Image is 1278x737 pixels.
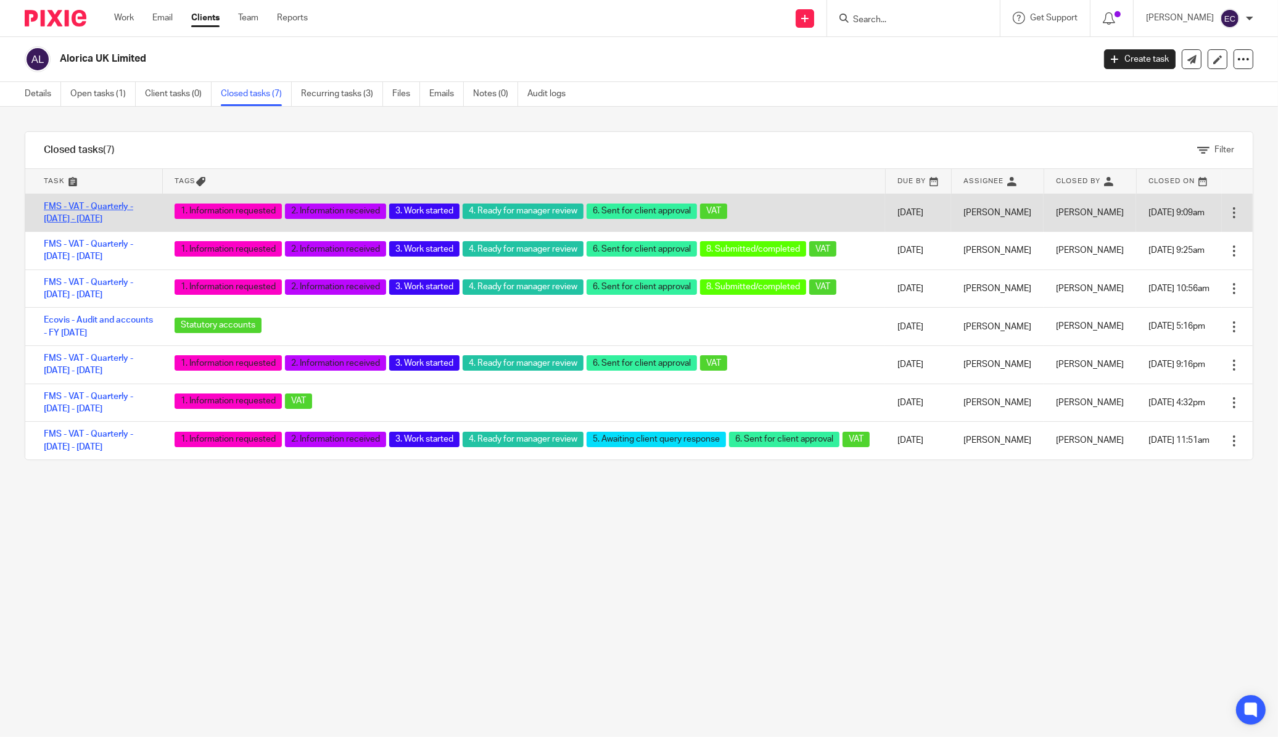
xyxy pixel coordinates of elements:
span: Get Support [1030,14,1078,22]
input: Search [852,15,963,26]
span: 1. Information requested [175,432,282,447]
a: Work [114,12,134,24]
span: 3. Work started [389,355,460,371]
span: VAT [809,279,836,295]
td: [PERSON_NAME] [951,422,1044,459]
span: VAT [285,393,312,409]
span: [DATE] 11:51am [1148,437,1210,445]
a: Ecovis - Audit and accounts - FY [DATE] [44,316,153,337]
span: 4. Ready for manager review [463,241,583,257]
span: 6. Sent for client approval [587,241,697,257]
span: [PERSON_NAME] [1056,246,1124,255]
span: 1. Information requested [175,279,282,295]
a: FMS - VAT - Quarterly - [DATE] - [DATE] [44,430,133,451]
a: Files [392,82,420,106]
span: [DATE] 5:16pm [1148,323,1205,331]
img: svg%3E [25,46,51,72]
a: FMS - VAT - Quarterly - [DATE] - [DATE] [44,354,133,375]
td: [PERSON_NAME] [951,308,1044,346]
span: [DATE] 9:16pm [1148,360,1205,369]
h1: Closed tasks [44,144,115,157]
span: [PERSON_NAME] [1056,437,1124,445]
p: [PERSON_NAME] [1146,12,1214,24]
td: [PERSON_NAME] [951,194,1044,232]
td: [DATE] [885,308,951,346]
span: 8. Submitted/completed [700,279,806,295]
a: Notes (0) [473,82,518,106]
img: Pixie [25,10,86,27]
span: VAT [700,204,727,219]
span: 4. Ready for manager review [463,279,583,295]
td: [DATE] [885,384,951,422]
span: 1. Information requested [175,241,282,257]
span: 2. Information received [285,279,386,295]
span: 5. Awaiting client query response [587,432,726,447]
span: [PERSON_NAME] [1056,323,1124,331]
span: (7) [103,145,115,155]
a: Details [25,82,61,106]
a: FMS - VAT - Quarterly - [DATE] - [DATE] [44,202,133,223]
span: 4. Ready for manager review [463,432,583,447]
span: 6. Sent for client approval [729,432,839,447]
th: Tags [162,169,885,194]
span: 3. Work started [389,241,460,257]
span: 2. Information received [285,432,386,447]
a: FMS - VAT - Quarterly - [DATE] - [DATE] [44,278,133,299]
a: Open tasks (1) [70,82,136,106]
span: [PERSON_NAME] [1056,208,1124,217]
td: [DATE] [885,270,951,308]
span: 4. Ready for manager review [463,204,583,219]
a: FMS - VAT - Quarterly - [DATE] - [DATE] [44,240,133,261]
span: [PERSON_NAME] [1056,398,1124,407]
span: [DATE] 9:09am [1148,208,1205,217]
span: 4. Ready for manager review [463,355,583,371]
td: [DATE] [885,232,951,270]
a: Reports [277,12,308,24]
a: Clients [191,12,220,24]
h2: Alorica UK Limited [60,52,880,65]
span: 1. Information requested [175,355,282,371]
a: Recurring tasks (3) [301,82,383,106]
span: VAT [843,432,870,447]
td: [PERSON_NAME] [951,232,1044,270]
span: Filter [1214,146,1234,154]
a: Create task [1104,49,1176,69]
span: [PERSON_NAME] [1056,284,1124,293]
a: Client tasks (0) [145,82,212,106]
span: 8. Submitted/completed [700,241,806,257]
a: Email [152,12,173,24]
td: [PERSON_NAME] [951,346,1044,384]
span: 2. Information received [285,355,386,371]
span: VAT [809,241,836,257]
td: [DATE] [885,422,951,459]
span: [DATE] 4:32pm [1148,398,1205,407]
a: Team [238,12,258,24]
span: 3. Work started [389,279,460,295]
td: [PERSON_NAME] [951,270,1044,308]
span: 2. Information received [285,204,386,219]
span: 1. Information requested [175,204,282,219]
span: 6. Sent for client approval [587,204,697,219]
span: [DATE] 9:25am [1148,246,1205,255]
span: VAT [700,355,727,371]
span: 3. Work started [389,432,460,447]
span: 3. Work started [389,204,460,219]
td: [PERSON_NAME] [951,384,1044,422]
img: svg%3E [1220,9,1240,28]
span: 6. Sent for client approval [587,355,697,371]
span: 2. Information received [285,241,386,257]
td: [DATE] [885,194,951,232]
a: Audit logs [527,82,575,106]
td: [DATE] [885,346,951,384]
a: Emails [429,82,464,106]
span: [DATE] 10:56am [1148,284,1210,293]
span: 6. Sent for client approval [587,279,697,295]
a: Closed tasks (7) [221,82,292,106]
span: 1. Information requested [175,393,282,409]
span: Statutory accounts [175,318,262,333]
a: FMS - VAT - Quarterly - [DATE] - [DATE] [44,392,133,413]
span: [PERSON_NAME] [1056,360,1124,369]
